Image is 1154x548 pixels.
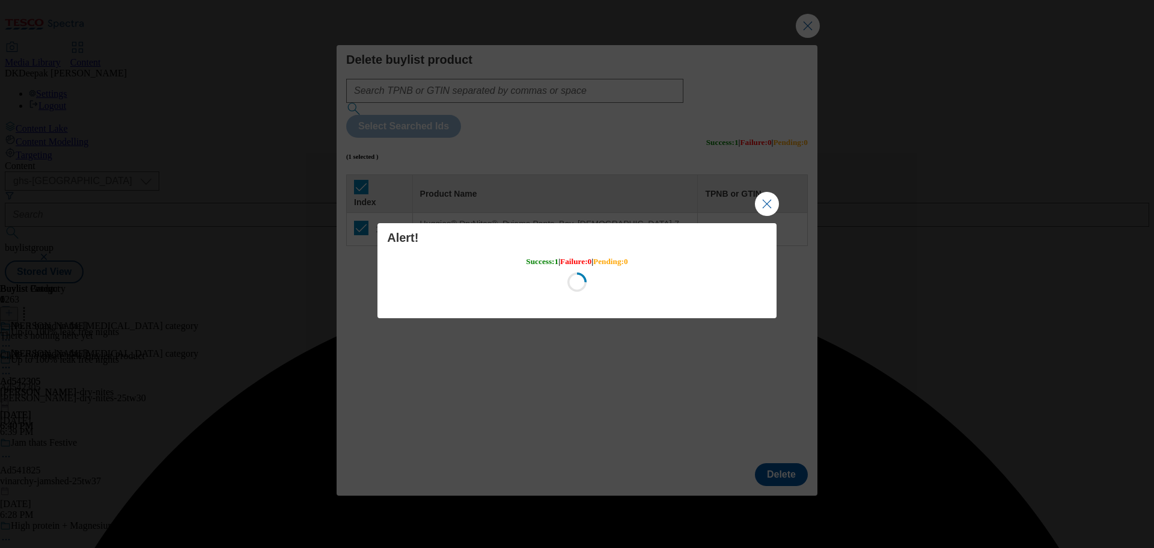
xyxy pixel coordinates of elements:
[387,230,767,245] h4: Alert!
[755,192,779,216] button: Close Modal
[560,257,591,266] span: Failure : 0
[526,257,558,266] span: Success : 1
[377,223,777,318] div: Modal
[526,257,627,266] h5: | |
[593,257,628,266] span: Pending : 0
